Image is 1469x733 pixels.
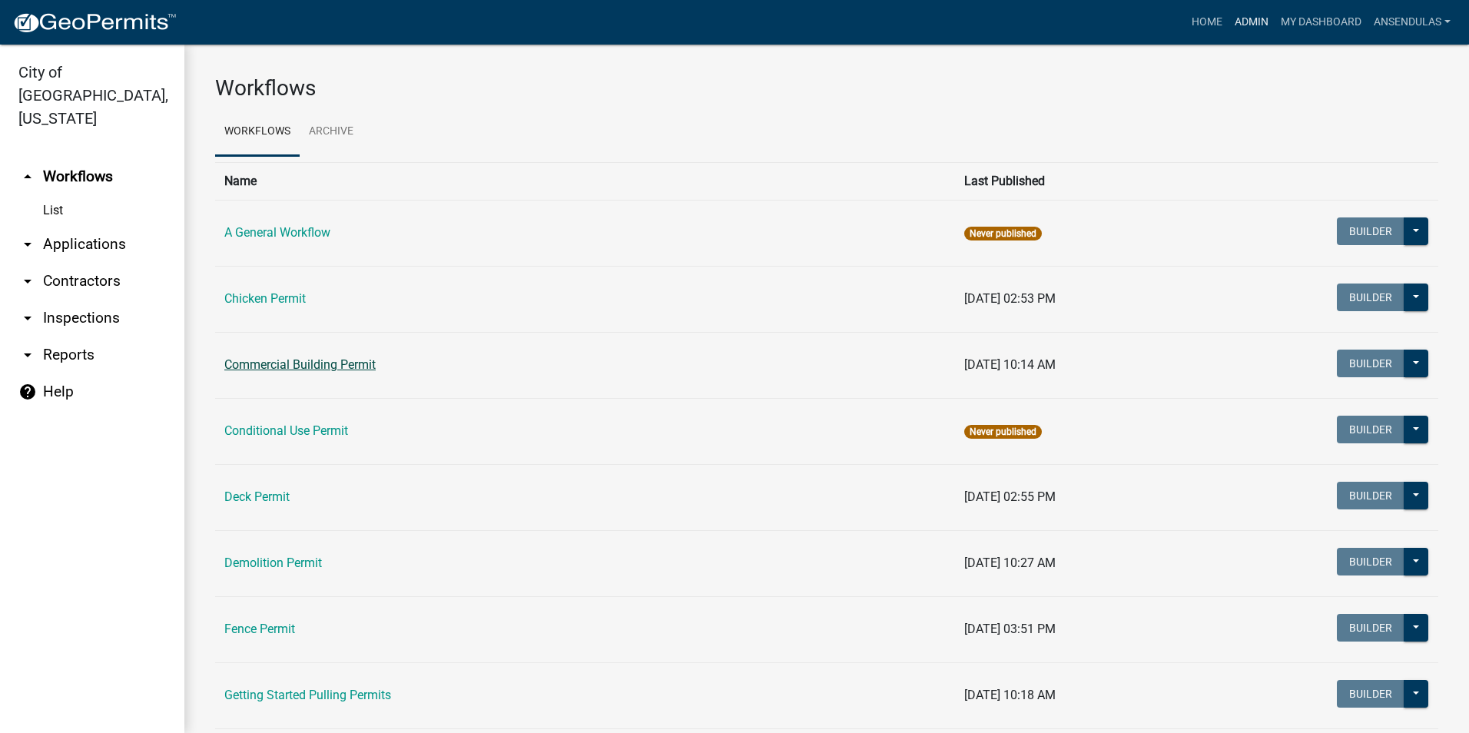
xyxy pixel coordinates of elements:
[215,75,1438,101] h3: Workflows
[1337,217,1404,245] button: Builder
[1337,482,1404,509] button: Builder
[1337,416,1404,443] button: Builder
[1337,680,1404,708] button: Builder
[964,622,1056,636] span: [DATE] 03:51 PM
[1337,284,1404,311] button: Builder
[18,235,37,254] i: arrow_drop_down
[964,489,1056,504] span: [DATE] 02:55 PM
[215,108,300,157] a: Workflows
[964,227,1042,240] span: Never published
[964,291,1056,306] span: [DATE] 02:53 PM
[964,556,1056,570] span: [DATE] 10:27 AM
[1185,8,1229,37] a: Home
[215,162,955,200] th: Name
[964,688,1056,702] span: [DATE] 10:18 AM
[224,291,306,306] a: Chicken Permit
[18,309,37,327] i: arrow_drop_down
[224,556,322,570] a: Demolition Permit
[955,162,1195,200] th: Last Published
[224,357,376,372] a: Commercial Building Permit
[1337,614,1404,642] button: Builder
[964,357,1056,372] span: [DATE] 10:14 AM
[224,489,290,504] a: Deck Permit
[224,688,391,702] a: Getting Started Pulling Permits
[300,108,363,157] a: Archive
[1337,350,1404,377] button: Builder
[964,425,1042,439] span: Never published
[18,167,37,186] i: arrow_drop_up
[1229,8,1275,37] a: Admin
[224,225,330,240] a: A General Workflow
[18,346,37,364] i: arrow_drop_down
[1368,8,1457,37] a: ansendulas
[18,272,37,290] i: arrow_drop_down
[18,383,37,401] i: help
[1275,8,1368,37] a: My Dashboard
[224,622,295,636] a: Fence Permit
[224,423,348,438] a: Conditional Use Permit
[1337,548,1404,575] button: Builder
